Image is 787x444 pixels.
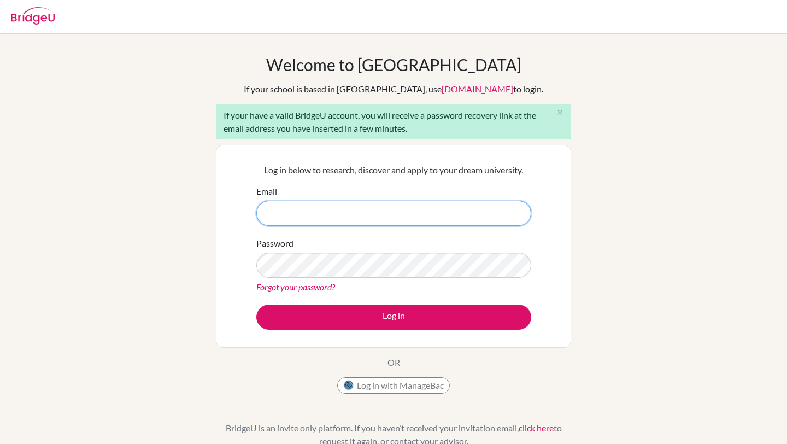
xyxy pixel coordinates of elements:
a: Forgot your password? [256,282,335,292]
button: Close [549,104,571,121]
button: Log in [256,305,531,330]
div: If your school is based in [GEOGRAPHIC_DATA], use to login. [244,83,543,96]
button: Log in with ManageBac [337,377,450,394]
label: Password [256,237,293,250]
i: close [556,108,564,116]
label: Email [256,185,277,198]
a: [DOMAIN_NAME] [442,84,513,94]
div: If your have a valid BridgeU account, you will receive a password recovery link at the email addr... [216,104,571,139]
p: OR [387,356,400,369]
h1: Welcome to [GEOGRAPHIC_DATA] [266,55,521,74]
p: Log in below to research, discover and apply to your dream university. [256,163,531,177]
img: Bridge-U [11,7,55,25]
a: click here [519,423,554,433]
